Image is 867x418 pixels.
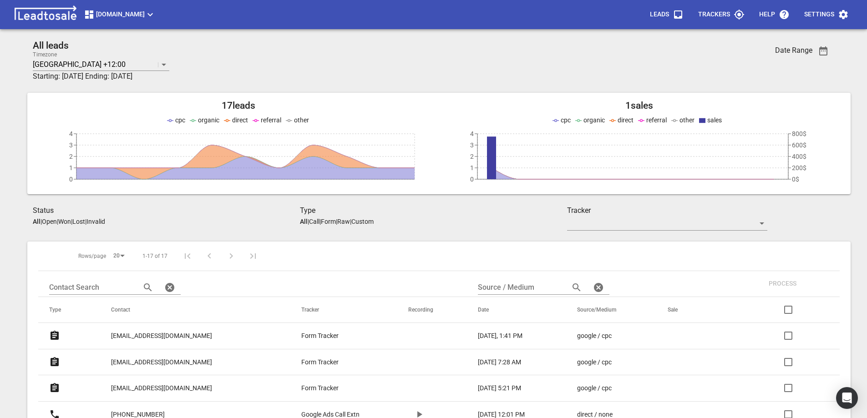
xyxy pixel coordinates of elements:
[71,218,72,225] span: |
[111,358,212,367] p: [EMAIL_ADDRESS][DOMAIN_NAME]
[111,331,212,341] p: [EMAIL_ADDRESS][DOMAIN_NAME]
[698,10,730,19] p: Trackers
[646,116,667,124] span: referral
[111,377,212,399] a: [EMAIL_ADDRESS][DOMAIN_NAME]
[175,116,185,124] span: cpc
[38,297,100,323] th: Type
[300,218,308,225] aside: All
[300,205,567,216] h3: Type
[792,176,799,183] tspan: 0$
[33,71,700,82] h3: Starting: [DATE] Ending: [DATE]
[110,250,128,262] div: 20
[679,116,695,124] span: other
[319,218,321,225] span: |
[198,116,219,124] span: organic
[33,40,700,51] h2: All leads
[11,5,80,24] img: logo
[478,383,541,393] a: [DATE] 5:21 PM
[69,164,73,171] tspan: 1
[566,297,656,323] th: Source/Medium
[470,153,474,160] tspan: 2
[792,141,806,149] tspan: 600$
[57,218,58,225] span: |
[467,297,567,323] th: Date
[33,218,41,225] aside: All
[321,218,336,225] p: Form
[86,218,105,225] p: Invalid
[301,331,372,341] a: Form Tracker
[78,252,106,260] span: Rows/page
[439,100,840,111] h2: 1 sales
[142,252,167,260] span: 1-17 of 17
[577,358,612,367] p: google / cpc
[397,297,467,323] th: Recording
[792,164,806,171] tspan: 200$
[33,205,300,216] h3: Status
[567,205,767,216] h3: Tracker
[775,46,812,55] h3: Date Range
[100,297,290,323] th: Contact
[301,383,339,393] p: Form Tracker
[308,218,309,225] span: |
[337,218,350,225] p: Raw
[336,218,337,225] span: |
[41,218,42,225] span: |
[49,330,60,341] svg: Form
[478,358,541,367] a: [DATE] 7:28 AM
[657,297,751,323] th: Sale
[49,357,60,368] svg: Form
[301,331,339,341] p: Form Tracker
[478,331,541,341] a: [DATE], 1:41 PM
[583,116,605,124] span: organic
[58,218,71,225] p: Won
[33,52,57,57] label: Timezone
[836,387,858,409] div: Open Intercom Messenger
[69,176,73,183] tspan: 0
[812,40,834,62] button: Date Range
[792,130,806,137] tspan: 800$
[478,358,521,367] p: [DATE] 7:28 AM
[577,383,612,393] p: google / cpc
[351,218,374,225] p: Custom
[301,383,372,393] a: Form Tracker
[42,218,57,225] p: Open
[80,5,159,24] button: [DOMAIN_NAME]
[111,351,212,373] a: [EMAIL_ADDRESS][DOMAIN_NAME]
[72,218,85,225] p: Lost
[478,383,521,393] p: [DATE] 5:21 PM
[69,130,73,137] tspan: 4
[650,10,669,19] p: Leads
[470,176,474,183] tspan: 0
[33,59,126,70] p: [GEOGRAPHIC_DATA] +12:00
[232,116,248,124] span: direct
[470,130,474,137] tspan: 4
[350,218,351,225] span: |
[69,141,73,149] tspan: 3
[478,331,522,341] p: [DATE], 1:41 PM
[290,297,397,323] th: Tracker
[294,116,309,124] span: other
[261,116,281,124] span: referral
[577,331,631,341] a: google / cpc
[111,383,212,393] p: [EMAIL_ADDRESS][DOMAIN_NAME]
[470,164,474,171] tspan: 1
[792,153,806,160] tspan: 400$
[301,358,372,367] a: Form Tracker
[804,10,834,19] p: Settings
[309,218,319,225] p: Call
[577,331,612,341] p: google / cpc
[69,153,73,160] tspan: 2
[84,9,156,20] span: [DOMAIN_NAME]
[707,116,722,124] span: sales
[301,358,339,367] p: Form Tracker
[49,383,60,393] svg: Form
[38,100,439,111] h2: 17 leads
[759,10,775,19] p: Help
[111,325,212,347] a: [EMAIL_ADDRESS][DOMAIN_NAME]
[577,383,631,393] a: google / cpc
[561,116,571,124] span: cpc
[470,141,474,149] tspan: 3
[85,218,86,225] span: |
[618,116,634,124] span: direct
[577,358,631,367] a: google / cpc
